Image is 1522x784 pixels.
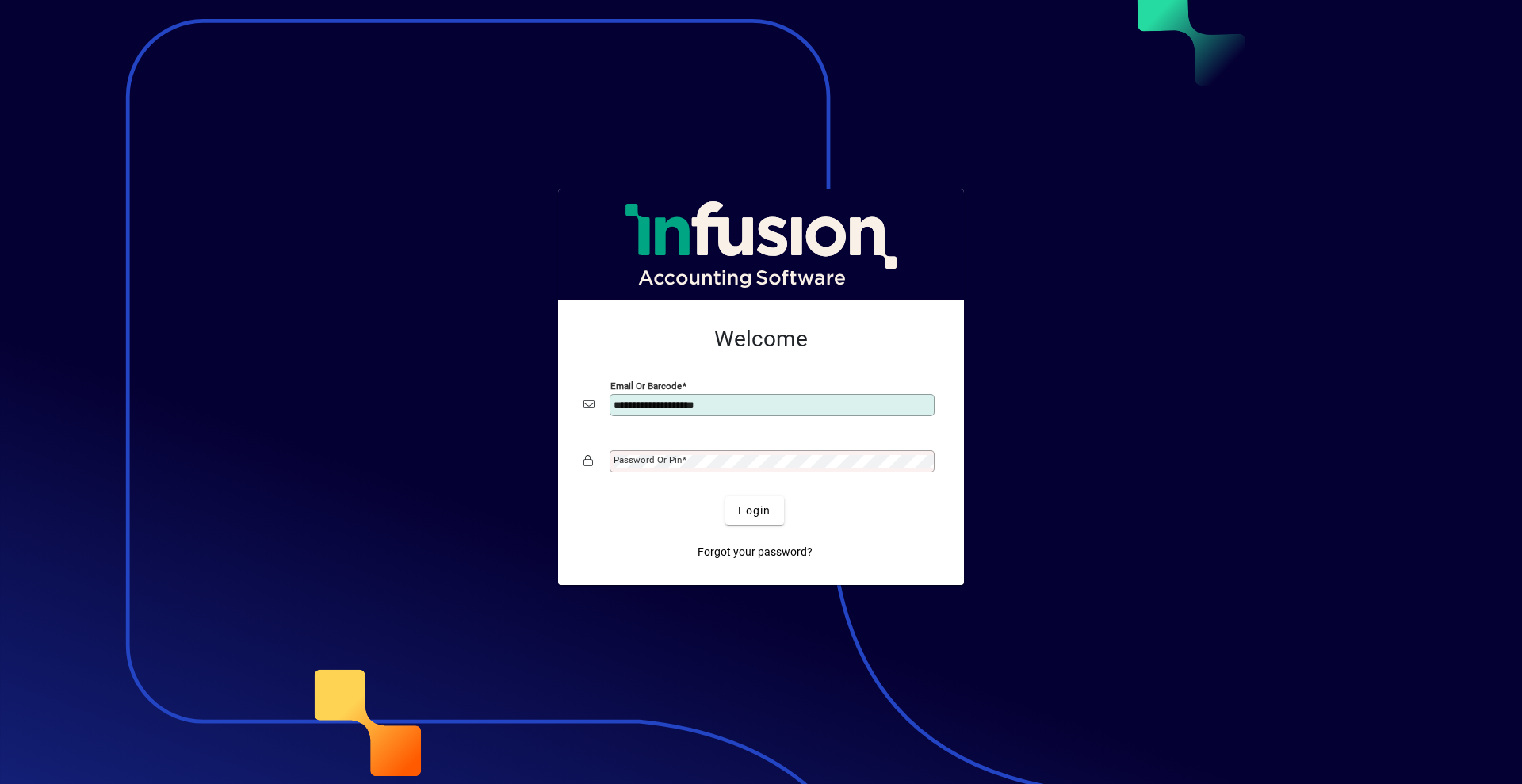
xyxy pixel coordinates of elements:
[583,326,939,353] h2: Welcome
[614,454,682,465] mat-label: Password or Pin
[691,537,819,566] a: Forgot your password?
[725,496,783,525] button: Login
[610,381,682,392] mat-label: Email or Barcode
[738,503,771,519] span: Login
[698,544,813,560] span: Forgot your password?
